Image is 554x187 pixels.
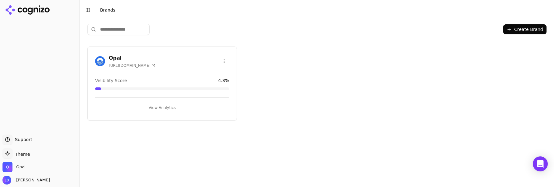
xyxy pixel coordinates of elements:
[109,54,155,62] h3: Opal
[2,162,26,172] button: Open organization switcher
[16,164,26,170] span: Opal
[14,177,50,183] span: [PERSON_NAME]
[95,103,229,113] button: View Analytics
[503,24,547,34] button: Create Brand
[100,7,537,13] nav: breadcrumb
[100,7,115,12] span: Brands
[218,77,229,84] span: 4.3 %
[2,176,11,185] img: Lee Dussinger
[12,152,30,157] span: Theme
[109,63,155,68] span: [URL][DOMAIN_NAME]
[95,56,105,66] img: Opal
[95,77,127,84] span: Visibility Score
[12,136,32,143] span: Support
[533,156,548,171] div: Open Intercom Messenger
[2,176,50,185] button: Open user button
[2,162,12,172] img: Opal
